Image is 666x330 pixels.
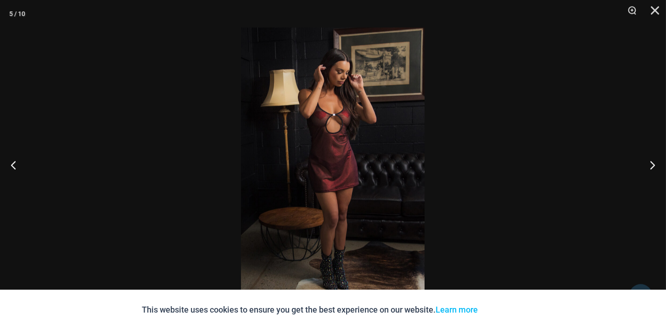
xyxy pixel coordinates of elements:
div: 5 / 10 [9,7,25,21]
button: Accept [485,299,524,321]
p: This website uses cookies to ensure you get the best experience on our website. [142,303,478,317]
img: Midnight Shimmer Red 5131 Dress 02 [241,27,425,302]
button: Next [632,142,666,188]
a: Learn more [436,305,478,314]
